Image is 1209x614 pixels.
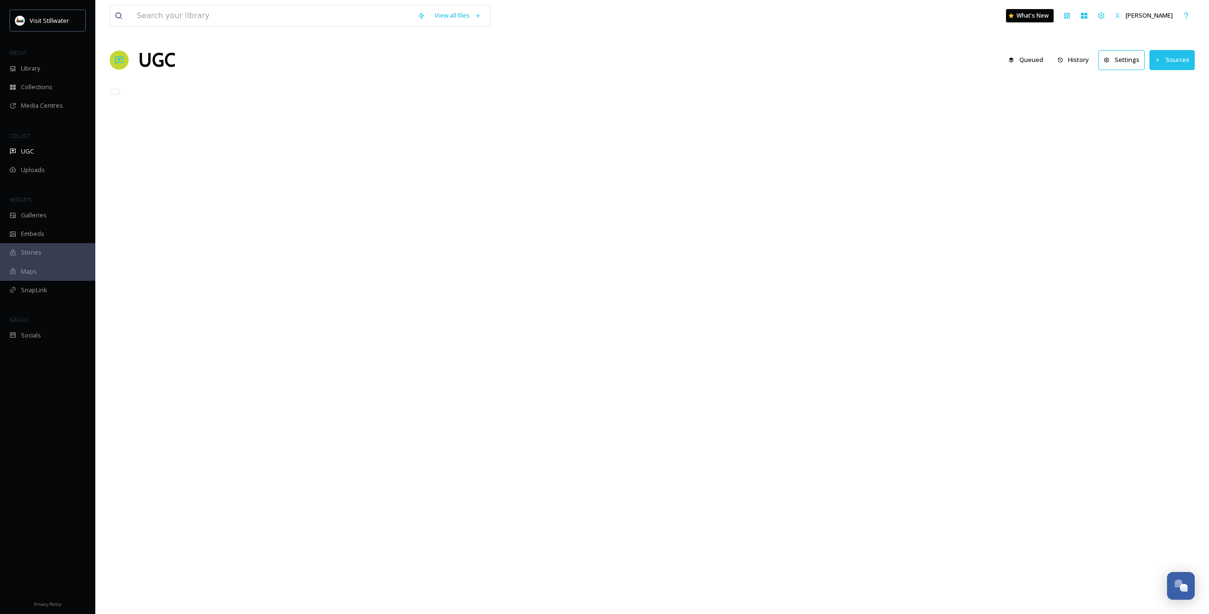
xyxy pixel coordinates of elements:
span: Maps [21,267,37,276]
a: Privacy Policy [34,598,61,609]
button: Queued [1004,51,1048,69]
span: Collections [21,82,52,92]
span: Privacy Policy [34,601,61,607]
span: Media Centres [21,101,63,110]
a: Queued [1004,51,1053,69]
span: SOCIALS [10,316,29,323]
span: MEDIA [10,49,26,56]
span: UGC [21,147,34,156]
button: Sources [1149,50,1195,70]
span: Socials [21,331,41,340]
a: What's New [1006,9,1054,22]
span: Uploads [21,165,45,174]
button: History [1053,51,1094,69]
img: IrSNqUGn_400x400.jpg [15,16,25,25]
span: Embeds [21,229,44,238]
span: SnapLink [21,286,47,295]
span: Galleries [21,211,47,220]
a: View all files [430,6,486,25]
input: Search your library [132,5,413,26]
span: COLLECT [10,132,30,139]
span: Visit Stillwater [30,16,69,25]
a: [PERSON_NAME] [1110,6,1178,25]
span: Library [21,64,40,73]
span: [PERSON_NAME] [1126,11,1173,20]
span: WIDGETS [10,196,31,203]
span: Stories [21,248,41,257]
a: History [1053,51,1099,69]
a: UGC [138,46,175,74]
button: Settings [1098,50,1145,70]
button: Open Chat [1167,572,1195,600]
a: Settings [1098,50,1149,70]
